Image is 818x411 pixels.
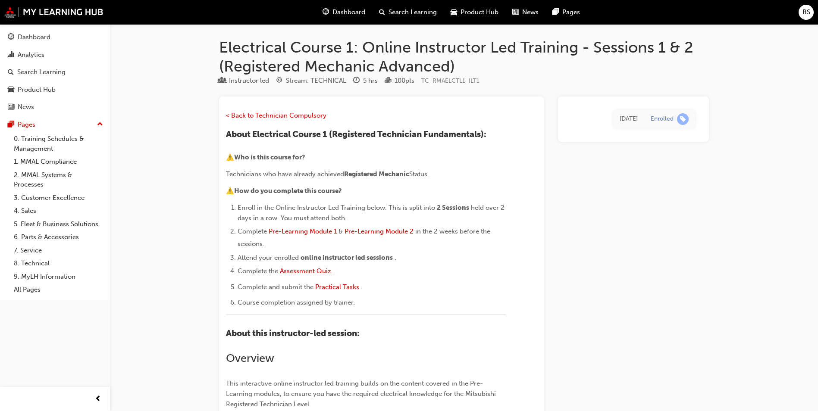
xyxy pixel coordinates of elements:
div: 100 pts [395,76,414,86]
div: Enrolled [651,115,674,123]
span: & [338,227,343,235]
span: Registered Mechanic [344,170,409,178]
a: Assessment Quiz. [280,267,333,275]
span: Enroll in the Online Instructor Led Training below. This is split into [238,204,435,212]
span: online instructor led sessions [301,254,393,262]
h1: Electrical Course 1: Online Instructor Led Training - Sessions 1 & 2 (Registered Mechanic Advanced) [219,38,709,75]
span: Complete and submit the [238,283,313,291]
span: Status. [409,170,429,178]
span: car-icon [8,86,14,94]
a: Search Learning [3,64,107,80]
span: . [395,254,396,262]
span: BS [802,7,810,17]
a: Practical Tasks [315,283,359,291]
span: This interactive online instructor led training builds on the content covered in the Pre-Learning... [226,380,498,408]
div: Instructor led [229,76,269,86]
a: News [3,99,107,115]
a: All Pages [10,283,107,296]
button: DashboardAnalyticsSearch LearningProduct HubNews [3,28,107,117]
div: Points [385,75,414,86]
a: Product Hub [3,82,107,98]
span: News [522,7,539,17]
a: news-iconNews [505,3,545,21]
span: prev-icon [95,394,101,405]
button: BS [799,5,814,20]
a: guage-iconDashboard [316,3,372,21]
span: ⚠️ [226,187,234,195]
a: Dashboard [3,29,107,45]
a: 9. MyLH Information [10,270,107,283]
a: search-iconSearch Learning [372,3,444,21]
span: guage-icon [8,34,14,41]
span: search-icon [8,68,14,76]
div: Stream [276,75,346,86]
span: pages-icon [552,7,559,18]
a: 4. Sales [10,204,107,218]
a: Pre-Learning Module 2 [345,227,414,235]
a: 3. Customer Excellence [10,191,107,205]
span: How do you complete this course? [234,187,342,195]
span: Learning resource code [421,77,480,84]
span: learningResourceType_INSTRUCTOR_LED-icon [219,77,226,85]
a: pages-iconPages [545,3,587,21]
span: Dashboard [332,7,365,17]
span: target-icon [276,77,282,85]
a: 1. MMAL Compliance [10,155,107,168]
span: news-icon [512,7,519,18]
span: search-icon [379,7,385,18]
img: mmal [4,6,103,18]
span: Complete the [238,267,278,275]
div: Analytics [18,50,44,60]
a: 0. Training Schedules & Management [10,132,107,155]
a: car-iconProduct Hub [444,3,505,21]
a: Analytics [3,47,107,63]
div: Search Learning [17,67,66,77]
span: ⚠️ [226,153,234,161]
span: held over 2 days in a row. You must attend both. [238,204,506,222]
div: Type [219,75,269,86]
span: up-icon [97,119,103,130]
span: clock-icon [353,77,360,85]
span: news-icon [8,103,14,111]
span: Product Hub [461,7,498,17]
span: pages-icon [8,121,14,129]
span: Who is this course for? [234,153,305,161]
span: podium-icon [385,77,391,85]
span: About this instructor-led session: [226,328,360,338]
button: Pages [3,117,107,133]
span: 2 Sessions [437,204,469,212]
div: Duration [353,75,378,86]
span: . [361,283,363,291]
a: 8. Technical [10,257,107,270]
a: 6. Parts & Accessories [10,230,107,244]
span: chart-icon [8,51,14,59]
span: learningRecordVerb_ENROLL-icon [677,113,689,125]
span: Course completion assigned by trainer. [238,299,355,306]
span: Attend your enrolled [238,254,299,262]
div: Thu Jun 19 2025 12:06:24 GMT+1000 (Australian Eastern Standard Time) [620,114,638,124]
div: Pages [18,120,35,130]
span: Overview [226,352,274,365]
span: Pages [562,7,580,17]
span: car-icon [451,7,457,18]
span: guage-icon [323,7,329,18]
div: Product Hub [18,85,56,95]
div: Stream: TECHNICAL [286,76,346,86]
a: 5. Fleet & Business Solutions [10,218,107,231]
span: Search Learning [389,7,437,17]
a: < Back to Technician Compulsory [226,112,326,119]
span: About Electrical Course 1 (Registered Technician Fundamentals): [226,129,486,139]
span: Complete [238,227,267,235]
a: Pre-Learning Module 1 [269,227,337,235]
div: Dashboard [18,32,50,42]
a: 7. Service [10,244,107,257]
a: 2. MMAL Systems & Processes [10,168,107,191]
div: 5 hrs [363,76,378,86]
